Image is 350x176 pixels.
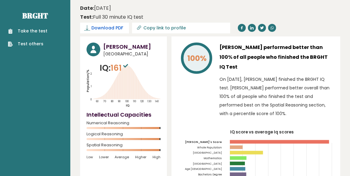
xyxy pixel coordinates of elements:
[87,155,93,159] span: Low
[96,99,98,103] tspan: 60
[148,99,152,103] tspan: 130
[219,43,334,72] h3: [PERSON_NAME] performed better than 100% of all people who finished the BRGHT IQ Test
[90,98,92,101] tspan: 0
[115,155,129,159] span: Average
[133,99,136,103] tspan: 110
[80,5,111,12] time: [DATE]
[99,155,109,159] span: Lower
[86,69,90,92] tspan: Population/%
[90,72,92,76] tspan: 2
[8,41,47,47] a: Test others
[80,5,94,12] b: Date:
[103,99,106,103] tspan: 70
[193,151,222,155] tspan: [GEOGRAPHIC_DATA]
[87,110,160,119] h4: Intellectual Capacities
[185,140,222,144] tspan: [PERSON_NAME]'s Score
[100,62,130,74] p: IQ:
[80,13,93,21] b: Test:
[22,11,48,21] a: Brght
[80,23,129,33] a: Download PDF
[197,146,222,149] tspan: Whole Population
[80,13,143,21] div: Full 30 minute IQ test
[126,103,130,107] tspan: IQ
[187,53,207,64] tspan: 100%
[103,43,160,51] h3: [PERSON_NAME]
[87,133,160,135] span: Logical Reasoning
[153,155,160,159] span: High
[155,99,159,103] tspan: 140
[91,25,123,31] span: Download PDF
[87,122,160,124] span: Numerical Reasoning
[111,99,113,103] tspan: 80
[193,162,222,166] tspan: [GEOGRAPHIC_DATA]
[111,62,130,73] span: 161
[204,156,222,160] tspan: Mathematics
[135,155,146,159] span: Higher
[118,99,120,103] tspan: 90
[140,99,144,103] tspan: 120
[219,75,334,118] p: On [DATE], [PERSON_NAME] finished the BRGHT IQ test. [PERSON_NAME] performed better overall than ...
[125,99,129,103] tspan: 100
[230,129,294,135] tspan: IQ score vs average Iq scores
[8,28,47,34] a: Take the test
[91,84,92,88] tspan: 1
[185,167,222,171] tspan: Age [DEMOGRAPHIC_DATA]
[87,144,160,146] span: Spatial Reasoning
[103,51,160,57] span: [GEOGRAPHIC_DATA]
